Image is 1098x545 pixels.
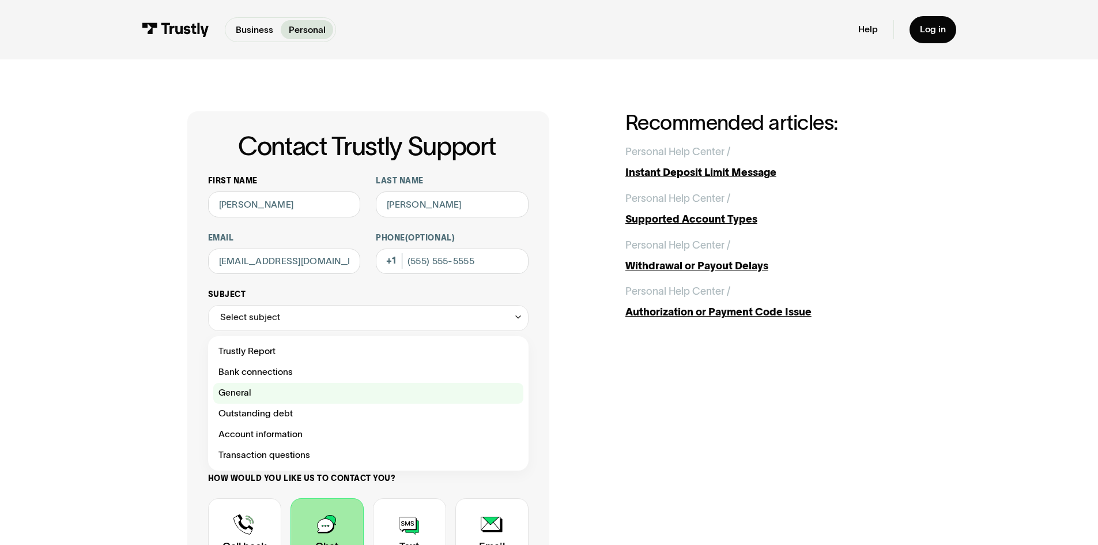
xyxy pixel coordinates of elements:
[218,385,251,401] span: General
[625,165,911,181] div: Instant Deposit Limit Message
[858,24,878,35] a: Help
[376,233,529,243] label: Phone
[289,23,326,37] p: Personal
[625,258,911,274] div: Withdrawal or Payout Delays
[218,344,276,359] span: Trustly Report
[208,233,361,243] label: Email
[208,290,529,300] label: Subject
[208,191,361,217] input: Alex
[218,448,310,463] span: Transaction questions
[625,191,730,206] div: Personal Help Center /
[625,191,911,227] a: Personal Help Center /Supported Account Types
[625,284,911,320] a: Personal Help Center /Authorization or Payment Code Issue
[218,427,303,442] span: Account information
[625,111,911,134] h2: Recommended articles:
[625,144,911,181] a: Personal Help Center /Instant Deposit Limit Message
[218,364,293,380] span: Bank connections
[236,23,273,37] p: Business
[625,238,730,253] div: Personal Help Center /
[376,249,529,275] input: (555) 555-5555
[625,284,730,299] div: Personal Help Center /
[281,20,333,39] a: Personal
[920,24,946,35] div: Log in
[625,238,911,274] a: Personal Help Center /Withdrawal or Payout Delays
[208,249,361,275] input: alex@mail.com
[208,473,529,484] label: How would you like us to contact you?
[218,406,293,422] span: Outstanding debt
[228,20,281,39] a: Business
[625,144,730,160] div: Personal Help Center /
[376,176,529,186] label: Last name
[405,234,455,242] span: (Optional)
[206,132,529,160] h1: Contact Trustly Support
[208,176,361,186] label: First name
[625,305,911,320] div: Authorization or Payment Code Issue
[625,212,911,227] div: Supported Account Types
[208,305,529,331] div: Select subject
[220,310,280,325] div: Select subject
[910,16,956,43] a: Log in
[376,191,529,217] input: Howard
[142,22,209,37] img: Trustly Logo
[208,331,529,471] nav: Select subject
